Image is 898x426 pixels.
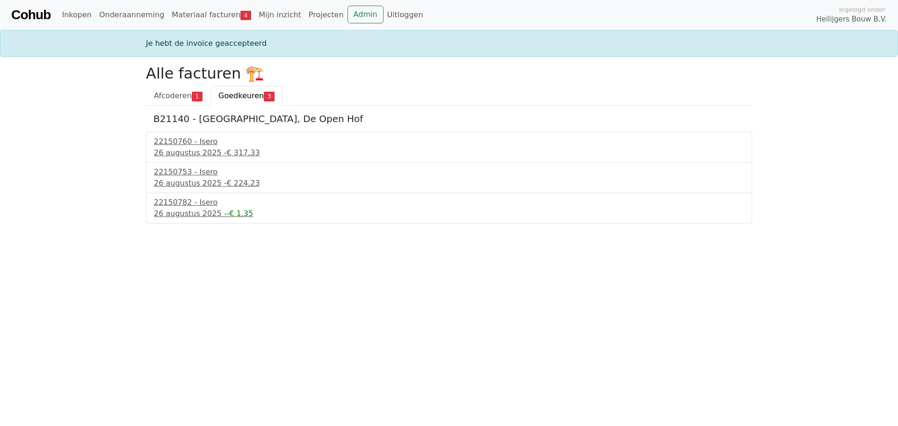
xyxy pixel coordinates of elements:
a: Admin [348,6,384,23]
div: 22150760 - Isero [154,136,744,147]
a: Uitloggen [384,6,427,24]
span: 3 [264,92,275,101]
a: Goedkeuren3 [210,86,282,106]
a: 22150760 - Isero26 augustus 2025 -€ 317,33 [154,136,744,159]
a: Afcoderen1 [146,86,210,106]
a: 22150753 - Isero26 augustus 2025 -€ 224,23 [154,166,744,189]
div: 26 augustus 2025 - [154,178,744,189]
span: -€ 1,35 [226,209,253,218]
a: Inkopen [58,6,95,24]
h2: Alle facturen 🏗️ [146,65,752,82]
span: € 224,23 [226,179,260,188]
a: Cohub [11,4,51,26]
a: Onderaanneming [95,6,168,24]
span: 4 [240,11,251,20]
span: Ingelogd onder: [839,5,887,14]
a: Materiaal facturen4 [168,6,255,24]
span: 1 [192,92,203,101]
span: Goedkeuren [218,91,264,100]
span: € 317,33 [226,148,260,157]
span: Afcoderen [154,91,192,100]
a: Mijn inzicht [255,6,305,24]
span: Heilijgers Bouw B.V. [816,14,887,25]
a: Projecten [305,6,348,24]
div: 26 augustus 2025 - [154,208,744,219]
div: 26 augustus 2025 - [154,147,744,159]
h5: B21140 - [GEOGRAPHIC_DATA], De Open Hof [153,113,745,124]
a: 22150782 - Isero26 augustus 2025 --€ 1,35 [154,197,744,219]
div: Je hebt de invoice geaccepteerd [140,38,758,49]
div: 22150753 - Isero [154,166,744,178]
div: 22150782 - Isero [154,197,744,208]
